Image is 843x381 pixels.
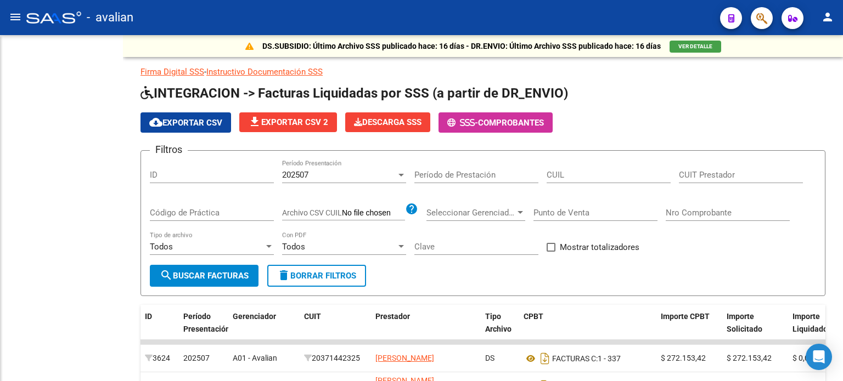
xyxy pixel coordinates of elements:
[233,312,276,321] span: Gerenciador
[179,305,228,353] datatable-header-cell: Período Presentación
[304,352,367,365] div: 20371442325
[150,242,173,252] span: Todos
[821,10,834,24] mat-icon: person
[519,305,656,353] datatable-header-cell: CPBT
[282,170,308,180] span: 202507
[722,305,788,353] datatable-header-cell: Importe Solicitado
[282,242,305,252] span: Todos
[661,312,710,321] span: Importe CPBT
[140,305,179,353] datatable-header-cell: ID
[375,312,410,321] span: Prestador
[160,269,173,282] mat-icon: search
[248,117,328,127] span: Exportar CSV 2
[439,112,553,133] button: -Comprobantes
[538,350,552,367] i: Descargar documento
[300,305,371,353] datatable-header-cell: CUIT
[277,269,290,282] mat-icon: delete
[354,117,421,127] span: Descarga SSS
[239,112,337,132] button: Exportar CSV 2
[345,112,430,133] app-download-masive: Descarga masiva de comprobantes (adjuntos)
[140,66,825,78] p: -
[277,271,356,281] span: Borrar Filtros
[149,118,222,128] span: Exportar CSV
[262,40,661,52] p: DS.SUBSIDIO: Último Archivo SSS publicado hace: 16 días - DR.ENVIO: Último Archivo SSS publicado ...
[560,241,639,254] span: Mostrar totalizadores
[478,118,544,128] span: Comprobantes
[793,312,828,333] span: Importe Liquidado
[140,67,204,77] a: Firma Digital SSS
[371,305,481,353] datatable-header-cell: Prestador
[447,118,478,128] span: -
[150,265,258,287] button: Buscar Facturas
[140,86,568,101] span: INTEGRACION -> Facturas Liquidadas por SSS (a partir de DR_ENVIO)
[793,354,813,362] span: $ 0,00
[727,312,762,333] span: Importe Solicitado
[678,43,712,49] span: VER DETALLE
[145,312,152,321] span: ID
[233,354,277,362] span: A01 - Avalian
[375,354,434,362] span: [PERSON_NAME]
[206,67,323,77] a: Instructivo Documentación SSS
[552,354,598,363] span: FACTURAS C:
[160,271,249,281] span: Buscar Facturas
[485,312,512,333] span: Tipo Archivo
[727,354,772,362] span: $ 272.153,42
[485,354,494,362] span: DS
[149,116,162,129] mat-icon: cloud_download
[345,112,430,132] button: Descarga SSS
[183,312,230,333] span: Período Presentación
[87,5,133,30] span: - avalian
[426,208,515,218] span: Seleccionar Gerenciador
[140,112,231,133] button: Exportar CSV
[282,208,342,217] span: Archivo CSV CUIL
[183,354,210,362] span: 202507
[145,352,175,365] div: 3624
[661,354,706,362] span: $ 272.153,42
[228,305,300,353] datatable-header-cell: Gerenciador
[806,344,832,370] div: Open Intercom Messenger
[524,350,652,367] div: 1 - 337
[9,10,22,24] mat-icon: menu
[150,142,188,157] h3: Filtros
[267,265,366,287] button: Borrar Filtros
[248,115,261,128] mat-icon: file_download
[670,41,721,53] button: VER DETALLE
[524,312,543,321] span: CPBT
[656,305,722,353] datatable-header-cell: Importe CPBT
[342,208,405,218] input: Archivo CSV CUIL
[405,202,418,215] mat-icon: help
[481,305,519,353] datatable-header-cell: Tipo Archivo
[304,312,321,321] span: CUIT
